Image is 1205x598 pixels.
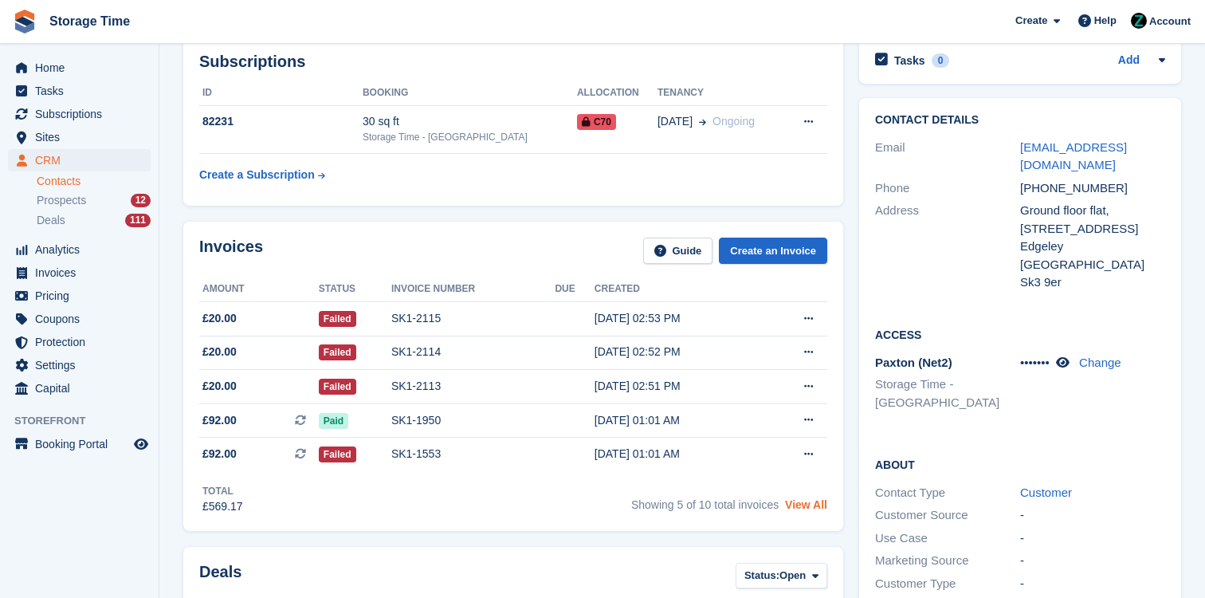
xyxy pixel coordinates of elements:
div: - [1020,575,1165,593]
div: SK1-2114 [391,344,555,360]
div: Edgeley [1020,238,1165,256]
span: Ongoing [712,115,755,128]
span: £20.00 [202,310,237,327]
a: menu [8,149,151,171]
div: 82231 [199,113,363,130]
span: Capital [35,377,131,399]
span: Status: [744,568,779,584]
span: £20.00 [202,344,237,360]
span: Paxton (Net2) [875,356,952,369]
a: menu [8,285,151,307]
img: Zain Sarwar [1131,13,1147,29]
span: [DATE] [657,113,693,130]
span: Showing 5 of 10 total invoices [631,498,779,511]
th: Allocation [577,81,657,106]
a: Create an Invoice [719,238,827,264]
a: menu [8,126,151,148]
div: [DATE] 02:53 PM [595,310,762,327]
a: menu [8,354,151,376]
h2: Contact Details [875,114,1165,127]
div: Marketing Source [875,552,1020,570]
div: £569.17 [202,498,243,515]
div: 12 [131,194,151,207]
div: Email [875,139,1020,175]
a: Create a Subscription [199,160,325,190]
div: SK1-2115 [391,310,555,327]
div: Phone [875,179,1020,198]
span: Invoices [35,262,131,284]
th: Invoice number [391,277,555,302]
div: Use Case [875,529,1020,548]
h2: Deals [199,563,241,592]
img: stora-icon-8386f47178a22dfd0bd8f6a31ec36ba5ce8667c1dd55bd0f319d3a0aa187defe.svg [13,10,37,33]
div: Create a Subscription [199,167,315,183]
span: Booking Portal [35,433,131,455]
a: Preview store [131,435,151,454]
div: 30 sq ft [363,113,577,130]
div: - [1020,552,1165,570]
h2: Invoices [199,238,263,264]
div: Storage Time - [GEOGRAPHIC_DATA] [363,130,577,144]
span: Failed [319,379,356,395]
div: SK1-1950 [391,412,555,429]
h2: About [875,456,1165,472]
span: Account [1149,14,1191,30]
span: Home [35,57,131,79]
span: Help [1094,13,1117,29]
div: Ground floor flat, [STREET_ADDRESS] [1020,202,1165,238]
span: Tasks [35,80,131,102]
span: Failed [319,447,356,462]
div: [DATE] 02:51 PM [595,378,762,395]
span: Pricing [35,285,131,307]
a: menu [8,377,151,399]
div: [DATE] 01:01 AM [595,446,762,462]
a: menu [8,331,151,353]
button: Status: Open [736,563,827,589]
span: Subscriptions [35,103,131,125]
a: Deals 111 [37,212,151,229]
span: Storefront [14,413,159,429]
div: Customer Type [875,575,1020,593]
a: Storage Time [43,8,136,34]
div: Sk3 9er [1020,273,1165,292]
h2: Subscriptions [199,53,827,71]
span: Protection [35,331,131,353]
a: View All [785,498,827,511]
span: £92.00 [202,412,237,429]
th: Booking [363,81,577,106]
span: Deals [37,213,65,228]
th: Tenancy [657,81,784,106]
a: menu [8,80,151,102]
li: Storage Time - [GEOGRAPHIC_DATA] [875,376,1020,411]
div: 0 [932,53,950,68]
a: menu [8,433,151,455]
th: Created [595,277,762,302]
a: Add [1118,52,1140,70]
div: Contact Type [875,484,1020,502]
div: Customer Source [875,506,1020,525]
a: menu [8,308,151,330]
a: Contacts [37,174,151,189]
span: Analytics [35,238,131,261]
div: 111 [125,214,151,227]
a: menu [8,103,151,125]
a: Customer [1020,486,1072,499]
span: £20.00 [202,378,237,395]
span: Coupons [35,308,131,330]
div: [GEOGRAPHIC_DATA] [1020,256,1165,274]
a: Guide [643,238,713,264]
a: menu [8,238,151,261]
div: Address [875,202,1020,292]
span: C70 [577,114,616,130]
div: Total [202,484,243,498]
span: Sites [35,126,131,148]
span: Create [1015,13,1047,29]
a: Prospects 12 [37,192,151,209]
th: ID [199,81,363,106]
div: [DATE] 02:52 PM [595,344,762,360]
span: Open [779,568,806,584]
th: Status [319,277,391,302]
a: [EMAIL_ADDRESS][DOMAIN_NAME] [1020,140,1127,172]
a: Change [1079,356,1121,369]
span: £92.00 [202,446,237,462]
